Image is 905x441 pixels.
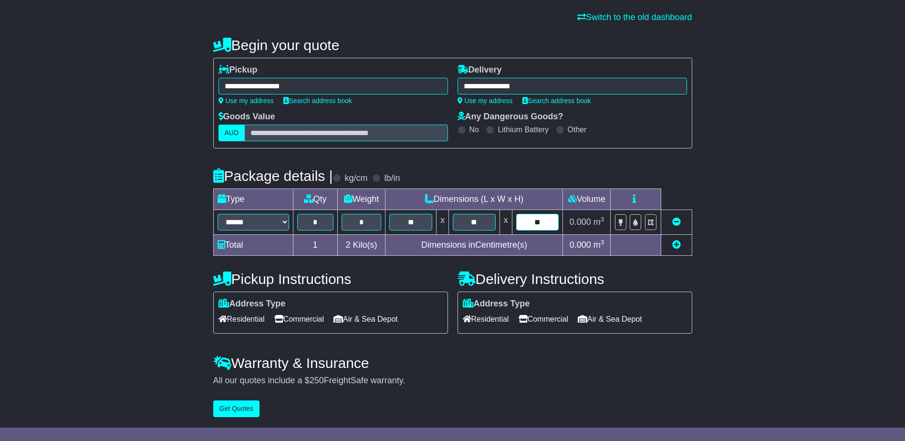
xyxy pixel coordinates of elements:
[385,189,563,210] td: Dimensions (L x W x H)
[293,189,337,210] td: Qty
[218,112,275,122] label: Goods Value
[218,65,258,75] label: Pickup
[344,173,367,184] label: kg/cm
[568,125,587,134] label: Other
[577,12,692,22] a: Switch to the old dashboard
[333,312,398,326] span: Air & Sea Depot
[601,239,604,246] sup: 3
[601,216,604,223] sup: 3
[498,125,549,134] label: Lithium Battery
[563,189,611,210] td: Volume
[522,97,591,105] a: Search address book
[578,312,642,326] span: Air & Sea Depot
[218,299,286,309] label: Address Type
[519,312,568,326] span: Commercial
[218,125,245,141] label: AUD
[283,97,352,105] a: Search address book
[672,240,681,250] a: Add new item
[213,189,293,210] td: Type
[385,235,563,256] td: Dimensions in Centimetre(s)
[293,235,337,256] td: 1
[384,173,400,184] label: lb/in
[337,235,385,256] td: Kilo(s)
[458,112,563,122] label: Any Dangerous Goods?
[458,97,513,105] a: Use my address
[469,125,479,134] label: No
[593,217,604,227] span: m
[218,97,274,105] a: Use my address
[345,240,350,250] span: 2
[463,299,530,309] label: Address Type
[274,312,324,326] span: Commercial
[213,168,333,184] h4: Package details |
[437,210,449,235] td: x
[570,217,591,227] span: 0.000
[593,240,604,250] span: m
[213,37,692,53] h4: Begin your quote
[570,240,591,250] span: 0.000
[672,217,681,227] a: Remove this item
[310,376,324,385] span: 250
[499,210,512,235] td: x
[213,400,260,417] button: Get Quotes
[463,312,509,326] span: Residential
[213,271,448,287] h4: Pickup Instructions
[458,271,692,287] h4: Delivery Instructions
[337,189,385,210] td: Weight
[218,312,265,326] span: Residential
[213,355,692,371] h4: Warranty & Insurance
[213,235,293,256] td: Total
[213,376,692,386] div: All our quotes include a $ FreightSafe warranty.
[458,65,502,75] label: Delivery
